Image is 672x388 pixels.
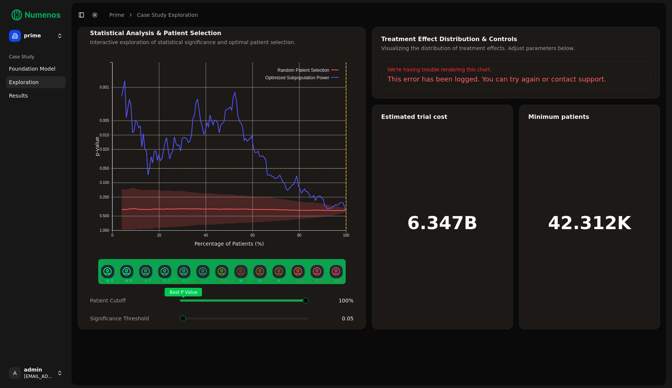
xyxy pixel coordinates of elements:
div: 100 % [315,297,354,304]
text: 0.100 [100,181,109,185]
a: Foundation Model [6,63,66,75]
span: A [9,367,21,379]
text: p-value [94,137,100,156]
div: Interactive exploration of statistical significance and optimal patient selection. [90,39,354,46]
text: 100 [343,233,349,237]
div: Significance Threshold [90,315,174,322]
text: Percentage of Patients (%) [195,241,264,247]
text: 0 [111,233,113,237]
span: Results [9,92,28,99]
text: 0.005 [100,118,109,123]
span: admin [24,367,54,373]
text: 0.001 [100,85,109,89]
text: 20 [157,233,162,237]
span: prime [24,33,54,39]
text: 0.200 [100,195,109,199]
a: prime [109,11,124,19]
span: [EMAIL_ADDRESS] [24,373,54,379]
text: 0.010 [100,133,109,137]
a: Results [6,90,66,102]
text: 40 [204,233,208,237]
h1: 6.347B [407,214,477,232]
text: 0.050 [100,166,109,170]
div: Patient Cutoff [90,297,174,304]
text: 0.020 [100,147,109,151]
div: Visualizing the distribution of treatment effects. Adjust parameters below. [381,44,651,52]
img: Numenos [6,6,66,24]
span: Foundation Model [9,65,56,73]
text: Optimized Subpopulation Power [265,75,329,80]
a: Exploration [6,76,66,88]
button: Aadmin[EMAIL_ADDRESS] [6,364,66,382]
text: 80 [297,233,302,237]
div: Treatment Effect Distribution & Controls [381,36,651,42]
text: 0.500 [100,214,109,218]
div: Case Study [6,51,66,63]
nav: breadcrumb [109,11,198,19]
text: Random Patient Selection [277,68,329,73]
text: 1.000 [100,228,109,233]
button: prime [6,27,66,45]
text: 60 [251,233,255,237]
div: 0.05 [315,315,354,322]
h1: 42.312K [548,214,631,232]
div: This error has been logged. You can try again or contact support. [388,74,644,84]
div: Statistical Analysis & Patient Selection [90,30,354,36]
span: Exploration [9,78,39,86]
div: We're having trouble rendering this chart. [388,66,644,73]
a: Case Study Exploration [137,11,198,19]
span: Best P Value [165,288,202,296]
